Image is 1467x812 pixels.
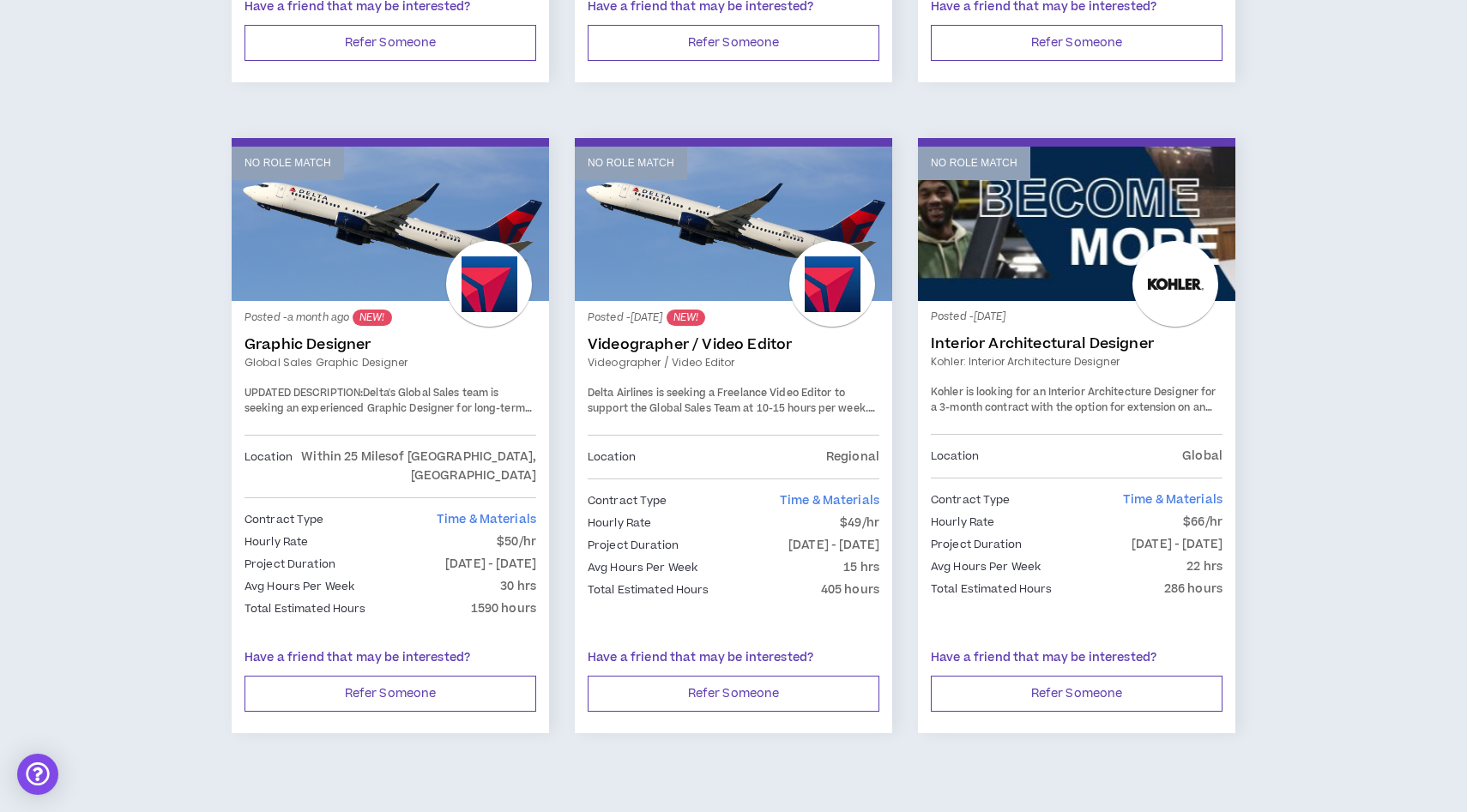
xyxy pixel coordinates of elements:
[244,532,308,551] p: Hourly Rate
[1186,557,1222,576] p: 22 hrs
[821,580,879,599] p: 405 hours
[588,336,879,353] a: Videographer / Video Editor
[588,536,679,555] p: Project Duration
[918,147,1235,301] a: No Role Match
[244,649,536,667] p: Have a friend that may be interested?
[931,649,1222,667] p: Have a friend that may be interested?
[1132,535,1222,554] p: [DATE] - [DATE]
[1182,447,1222,466] p: Global
[244,336,536,353] a: Graphic Designer
[244,676,536,712] button: Refer Someone
[244,448,293,485] p: Location
[931,580,1053,598] p: Total Estimated Hours
[931,513,994,532] p: Hourly Rate
[293,448,536,485] p: Within 25 Miles of [GEOGRAPHIC_DATA], [GEOGRAPHIC_DATA]
[244,386,534,476] span: Delta's Global Sales team is seeking an experienced Graphic Designer for long-term contract suppo...
[588,491,667,510] p: Contract Type
[588,310,879,326] p: Posted - [DATE]
[588,676,879,712] button: Refer Someone
[826,448,879,466] p: Regional
[500,577,536,596] p: 30 hrs
[437,511,536,528] span: Time & Materials
[840,514,879,532] p: $49/hr
[244,599,366,618] p: Total Estimated Hours
[931,447,979,466] p: Location
[588,25,879,61] button: Refer Someone
[667,310,705,326] sup: NEW!
[244,155,331,171] p: No Role Match
[244,310,536,326] p: Posted - a month ago
[575,147,892,301] a: No Role Match
[588,355,879,370] a: Videographer / Video Editor
[471,599,536,618] p: 1590 hours
[244,577,354,596] p: Avg Hours Per Week
[931,335,1222,352] a: Interior Architectural Designer
[1183,513,1222,532] p: $66/hr
[17,754,58,795] div: Open Intercom Messenger
[931,354,1222,370] a: Kohler: Interior Architecture Designer
[353,310,391,326] sup: NEW!
[244,25,536,61] button: Refer Someone
[931,557,1041,576] p: Avg Hours Per Week
[445,555,536,574] p: [DATE] - [DATE]
[931,155,1017,171] p: No Role Match
[244,555,335,574] p: Project Duration
[931,310,1222,325] p: Posted - [DATE]
[588,649,879,667] p: Have a friend that may be interested?
[588,448,636,466] p: Location
[588,514,651,532] p: Hourly Rate
[244,510,324,529] p: Contract Type
[780,492,879,509] span: Time & Materials
[788,536,879,555] p: [DATE] - [DATE]
[588,386,868,416] span: Delta Airlines is seeking a Freelance Video Editor to support the Global Sales Team at 10-15 hour...
[843,558,879,577] p: 15 hrs
[232,147,549,301] a: No Role Match
[588,580,709,599] p: Total Estimated Hours
[931,676,1222,712] button: Refer Someone
[497,532,536,551] p: $50/hr
[244,386,363,400] strong: UPDATED DESCRIPTION:
[588,155,674,171] p: No Role Match
[1164,580,1222,598] p: 286 hours
[244,355,536,370] a: Global Sales Graphic Designer
[1123,491,1222,508] span: Time & Materials
[931,490,1011,509] p: Contract Type
[931,385,1216,430] span: Kohler is looking for an Interior Architecture Designer for a 3-month contract with the option fo...
[931,535,1022,554] p: Project Duration
[588,558,697,577] p: Avg Hours Per Week
[931,25,1222,61] button: Refer Someone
